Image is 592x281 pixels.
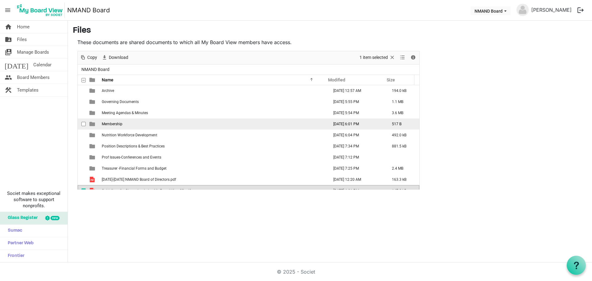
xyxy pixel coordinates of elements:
span: Meeting Agendas & Minutes [102,111,148,115]
td: Prof Issues-Conferences and Events is template cell column header Name [100,152,327,163]
span: Membership [102,122,122,126]
button: Selection [359,54,397,61]
span: Modified [328,77,345,82]
td: checkbox [78,96,86,107]
button: NMAND Board dropdownbutton [471,6,511,15]
td: 147.2 kB is template cell column header Size [385,185,419,196]
td: is template cell column header type [86,174,100,185]
span: switch_account [5,46,12,58]
td: is template cell column header type [86,96,100,107]
span: home [5,21,12,33]
button: Details [409,54,417,61]
td: January 12, 2023 6:04 PM column header Modified [327,130,385,141]
a: [PERSON_NAME] [529,4,574,16]
span: Glass Register [5,212,38,224]
td: Nutrition Workforce Development is template cell column header Name [100,130,327,141]
span: Files [17,33,27,46]
button: logout [574,4,587,17]
a: NMAND Board [67,4,110,16]
span: Name [102,77,113,82]
td: 1.1 MB is template cell column header Size [385,96,419,107]
span: NMAND Board [80,66,111,73]
td: 3.6 MB is template cell column header Size [385,107,419,118]
td: is template cell column header type [86,85,100,96]
td: 194.0 kB is template cell column header Size [385,85,419,96]
div: Clear selection [357,51,397,64]
td: August 07, 2025 7:34 PM column header Modified [327,141,385,152]
td: checkbox [78,141,86,152]
span: menu [2,4,14,16]
span: 1 item selected [359,54,388,61]
td: checkbox [78,107,86,118]
td: Archive is template cell column header Name [100,85,327,96]
td: is template cell column header Size [385,152,419,163]
span: Prof Issues-Conferences and Events [102,155,161,159]
span: Societ makes exceptional software to support nonprofits. [3,190,65,209]
td: August 07, 2025 7:12 PM column header Modified [327,152,385,163]
td: August 07, 2025 7:25 PM column header Modified [327,163,385,174]
td: checkbox [78,152,86,163]
td: Treasurer -Financial Forms and Budget is template cell column header Name [100,163,327,174]
a: My Board View Logo [15,2,67,18]
span: Size [387,77,395,82]
button: Copy [79,54,98,61]
td: is template cell column header type [86,152,100,163]
td: Position Descriptions & Best Practices is template cell column header Name [100,141,327,152]
span: Download [108,54,129,61]
td: checkbox [78,85,86,96]
td: checkbox [78,130,86,141]
td: August 08, 2025 12:20 AM column header Modified [327,174,385,185]
td: September 12, 2025 6:01 PM column header Modified [327,185,385,196]
span: Home [17,21,30,33]
td: is template cell column header type [86,118,100,130]
td: is template cell column header type [86,163,100,174]
span: Nutrition Workforce Development [102,133,157,137]
span: people [5,71,12,84]
span: Calendar [33,59,51,71]
button: Download [101,54,129,61]
span: Partner Web [5,237,34,250]
td: is template cell column header type [86,141,100,152]
td: is template cell column header type [86,185,100,196]
p: These documents are shared documents to which all My Board View members have access. [77,39,420,46]
td: checkbox [78,118,86,130]
span: [DATE] [5,59,28,71]
td: 517 B is template cell column header Size [385,118,419,130]
span: folder_shared [5,33,12,46]
span: Templates [17,84,39,96]
span: Sumac [5,225,22,237]
img: My Board View Logo [15,2,65,18]
span: Board Members [17,71,50,84]
span: construction [5,84,12,96]
td: September 12, 2025 5:55 PM column header Modified [327,96,385,107]
span: Archive [102,89,114,93]
span: Manage Boards [17,46,49,58]
td: Membership is template cell column header Name [100,118,327,130]
span: Treasurer -Financial Forms and Budget [102,166,166,171]
a: © 2025 - Societ [277,269,315,275]
span: Guidelines for files uploaded to My Board View 23.pdf [102,188,191,193]
div: Details [408,51,418,64]
div: new [51,216,60,220]
h3: Files [73,26,587,36]
td: 163.3 kB is template cell column header Size [385,174,419,185]
div: Copy [78,51,99,64]
td: September 12, 2025 6:01 PM column header Modified [327,118,385,130]
td: 492.0 kB is template cell column header Size [385,130,419,141]
td: September 12, 2025 5:54 PM column header Modified [327,107,385,118]
span: Position Descriptions & Best Practices [102,144,165,148]
span: Governing Documents [102,100,139,104]
td: checkbox [78,174,86,185]
td: checkbox [78,163,86,174]
span: Copy [87,54,98,61]
td: Meeting Agendas & Minutes is template cell column header Name [100,107,327,118]
div: Download [99,51,130,64]
td: Governing Documents is template cell column header Name [100,96,327,107]
img: no-profile-picture.svg [516,4,529,16]
span: Frontier [5,250,24,262]
td: 881.5 kB is template cell column header Size [385,141,419,152]
td: June 10, 2025 12:57 AM column header Modified [327,85,385,96]
td: 2.4 MB is template cell column header Size [385,163,419,174]
td: 2025-2026 NMAND Board of Directors.pdf is template cell column header Name [100,174,327,185]
td: Guidelines for files uploaded to My Board View 23.pdf is template cell column header Name [100,185,327,196]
